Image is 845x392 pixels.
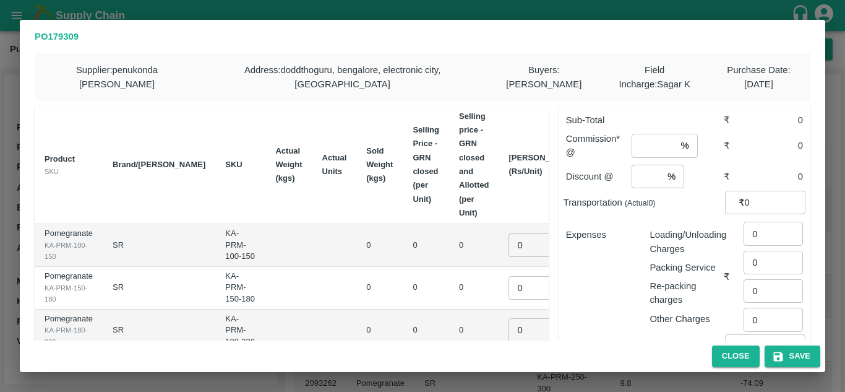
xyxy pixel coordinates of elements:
[602,53,707,101] div: Field Incharge : Sagar K
[566,170,632,183] p: Discount @
[403,267,449,310] td: 0
[35,53,199,101] div: Supplier : penukonda [PERSON_NAME]
[680,139,688,152] p: %
[564,196,725,209] p: Transportation
[724,139,744,152] div: ₹
[35,224,103,267] td: Pomegranate
[744,170,803,183] div: 0
[215,310,265,352] td: KA-PRM-180-220
[103,267,215,310] td: SR
[650,228,724,256] p: Loading/Unloading Charges
[650,279,724,307] p: Re-packing charges
[199,53,486,101] div: Address : doddthoguru, bengalore, electronic city, [GEOGRAPHIC_DATA]
[744,113,803,127] div: 0
[45,282,93,305] div: KA-PRM-150-180
[322,153,347,176] b: Actual Units
[650,261,724,274] p: Packing Service
[625,199,656,207] small: (Actual 0 )
[739,339,745,353] p: ₹
[508,318,558,342] input: 0
[739,196,745,209] p: ₹
[113,160,205,169] b: Brand/[PERSON_NAME]
[103,224,215,267] td: SR
[103,310,215,352] td: SR
[566,113,724,127] p: Sub-Total
[486,53,602,101] div: Buyers : [PERSON_NAME]
[45,240,93,263] div: KA-PRM-100-150
[413,125,439,203] b: Selling Price - GRN closed (per Unit)
[564,339,725,353] p: Packaging Service
[724,170,744,183] div: ₹
[35,32,79,41] b: PO 179309
[508,276,558,300] input: 0
[366,146,393,183] b: Sold Weight (kgs)
[459,111,489,217] b: Selling price - GRN closed and Allotted (per Unit)
[712,346,760,367] button: Close
[449,224,499,267] td: 0
[356,310,403,352] td: 0
[45,154,75,163] b: Product
[724,270,744,284] div: ₹
[566,132,632,160] p: Commission* @
[356,267,403,310] td: 0
[225,160,242,169] b: SKU
[449,267,499,310] td: 0
[215,267,265,310] td: KA-PRM-150-180
[508,153,576,176] b: [PERSON_NAME] (Rs/Unit)
[215,224,265,267] td: KA-PRM-100-150
[45,166,93,177] div: SKU
[35,267,103,310] td: Pomegranate
[508,233,558,257] input: 0
[724,113,744,127] div: ₹
[566,228,640,242] p: Expenses
[35,310,103,352] td: Pomegranate
[765,346,820,367] button: Save
[449,310,499,352] td: 0
[403,224,449,267] td: 0
[650,312,724,326] p: Other Charges
[667,170,676,183] p: %
[403,310,449,352] td: 0
[356,224,403,267] td: 0
[45,324,93,347] div: KA-PRM-180-220
[707,53,810,101] div: Purchase Date : [DATE]
[275,146,302,183] b: Actual Weight (kgs)
[744,139,803,152] div: 0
